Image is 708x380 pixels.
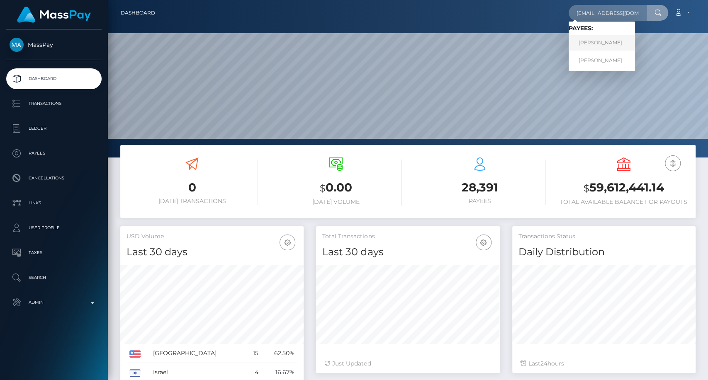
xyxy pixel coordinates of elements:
[6,118,102,139] a: Ledger
[10,122,98,135] p: Ledger
[129,369,141,377] img: IL.png
[6,292,102,313] a: Admin
[127,198,258,205] h6: [DATE] Transactions
[10,271,98,284] p: Search
[558,198,689,206] h6: Total Available Balance for Payouts
[10,147,98,160] p: Payees
[6,242,102,263] a: Taxes
[518,245,689,259] h4: Daily Distribution
[6,267,102,288] a: Search
[6,218,102,238] a: User Profile
[127,232,297,241] h5: USD Volume
[6,143,102,164] a: Payees
[10,97,98,110] p: Transactions
[10,197,98,209] p: Links
[521,359,687,368] div: Last hours
[10,222,98,234] p: User Profile
[414,179,546,196] h3: 28,391
[10,247,98,259] p: Taxes
[518,232,689,241] h5: Transactions Status
[10,172,98,184] p: Cancellations
[320,182,326,194] small: $
[261,344,297,363] td: 62.50%
[6,168,102,189] a: Cancellations
[414,198,546,205] h6: Payees
[540,360,547,367] span: 24
[270,179,402,196] h3: 0.00
[10,38,24,52] img: MassPay
[150,344,246,363] td: [GEOGRAPHIC_DATA]
[569,25,635,32] h6: Payees:
[558,179,689,196] h3: 59,612,441.14
[324,359,491,368] div: Just Updated
[10,73,98,85] p: Dashboard
[584,182,589,194] small: $
[270,198,402,206] h6: [DATE] Volume
[6,193,102,213] a: Links
[569,53,635,68] a: [PERSON_NAME]
[121,4,155,22] a: Dashboard
[127,245,297,259] h4: Last 30 days
[569,35,635,51] a: [PERSON_NAME]
[6,93,102,114] a: Transactions
[246,344,261,363] td: 15
[6,41,102,48] span: MassPay
[10,296,98,309] p: Admin
[322,232,493,241] h5: Total Transactions
[6,68,102,89] a: Dashboard
[127,179,258,196] h3: 0
[17,7,91,23] img: MassPay Logo
[322,245,493,259] h4: Last 30 days
[569,5,647,21] input: Search...
[129,350,141,358] img: US.png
